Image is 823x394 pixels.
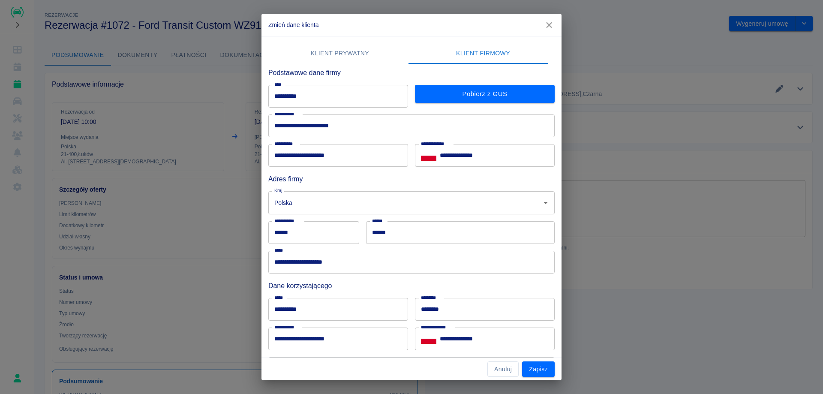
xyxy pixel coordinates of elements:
[421,149,436,162] button: Select country
[261,14,562,36] h2: Zmień dane klienta
[268,43,555,64] div: lab API tabs example
[415,85,555,103] button: Pobierz z GUS
[540,197,552,209] button: Otwórz
[487,361,519,377] button: Anuluj
[274,187,282,194] label: Kraj
[522,361,555,377] button: Zapisz
[268,280,555,291] h6: Dane korzystającego
[268,43,411,64] button: Klient prywatny
[268,174,555,184] h6: Adres firmy
[268,67,555,78] h6: Podstawowe dane firmy
[421,332,436,345] button: Select country
[411,43,555,64] button: Klient firmowy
